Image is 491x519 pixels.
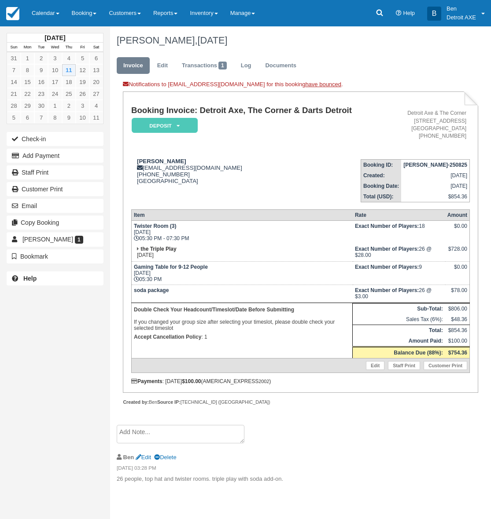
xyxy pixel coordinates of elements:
strong: Ben [123,454,134,461]
a: 21 [7,88,21,100]
strong: Created by: [123,399,149,405]
th: Booking ID: [361,159,401,170]
b: Help [23,275,37,282]
strong: [PERSON_NAME] [137,158,186,164]
a: 10 [76,112,89,124]
span: [PERSON_NAME] [22,236,73,243]
th: Amount Paid: [353,336,445,347]
a: 12 [76,64,89,76]
a: [PERSON_NAME] 1 [7,232,103,246]
a: 11 [62,64,76,76]
span: Help [403,10,415,16]
th: Sun [7,43,21,52]
button: Check-in [7,132,103,146]
td: [DATE] [401,181,469,191]
a: 4 [62,52,76,64]
a: 19 [76,76,89,88]
th: Booking Date: [361,181,401,191]
a: Documents [258,57,303,74]
th: Fri [76,43,89,52]
strong: Payments [131,378,162,384]
div: [EMAIL_ADDRESS][DOMAIN_NAME] [PHONE_NUMBER] [GEOGRAPHIC_DATA] [131,158,358,184]
a: Edit [136,454,151,461]
th: Created: [361,170,401,181]
th: Balance Due (88%): [353,347,445,358]
strong: [DATE] [44,34,65,41]
a: 5 [76,52,89,64]
a: 7 [34,112,48,124]
strong: Exact Number of Players [355,264,419,270]
a: Help [7,271,103,285]
div: Ben [TECHNICAL_ID] ([GEOGRAPHIC_DATA]) [123,399,478,406]
strong: Accept Cancellation Policy [134,334,201,340]
button: Email [7,199,103,213]
a: 10 [48,64,62,76]
a: 6 [89,52,103,64]
td: 26 @ $28.00 [353,244,445,262]
td: $806.00 [445,303,470,314]
div: : [DATE] (AMERICAN_EXPRESS ) [131,378,470,384]
a: 20 [89,76,103,88]
p: : 1 [134,333,350,341]
a: Invoice [117,57,150,74]
a: 5 [7,112,21,124]
address: Detroit Axe & The Corner [STREET_ADDRESS] [GEOGRAPHIC_DATA] [PHONE_NUMBER] [361,110,466,140]
a: 8 [48,112,62,124]
a: 13 [89,64,103,76]
a: 3 [76,100,89,112]
a: 26 [76,88,89,100]
strong: the Triple Play [140,246,176,252]
a: 28 [7,100,21,112]
td: $854.36 [401,191,469,202]
th: Item [131,209,352,220]
a: 1 [21,52,34,64]
a: Staff Print [7,165,103,179]
a: Edit [151,57,174,74]
div: $0.00 [447,264,467,277]
td: [DATE] 05:30 PM - 07:30 PM [131,220,352,244]
a: 17 [48,76,62,88]
p: 26 people, top hat and twister rooms. triple play with soda add-on. [117,475,472,483]
strong: $754.36 [448,350,467,356]
a: Staff Print [388,361,420,370]
th: Mon [21,43,34,52]
div: $78.00 [447,287,467,300]
a: 9 [62,112,76,124]
a: 31 [7,52,21,64]
a: Customer Print [424,361,467,370]
th: Wed [48,43,62,52]
a: 14 [7,76,21,88]
p: Detroit AXE [447,13,476,22]
a: 25 [62,88,76,100]
td: [DATE] [131,244,352,262]
td: Sales Tax (6%): [353,314,445,325]
a: 3 [48,52,62,64]
div: $0.00 [447,223,467,236]
td: $100.00 [445,336,470,347]
a: have bounced [305,81,341,88]
p: If you changed your group size after selecting your timeslot, please double check your selected t... [134,305,350,333]
button: Bookmark [7,249,103,263]
a: 4 [89,100,103,112]
span: 1 [75,236,83,244]
a: 29 [21,100,34,112]
td: 18 [353,220,445,244]
a: 24 [48,88,62,100]
td: $854.36 [445,325,470,336]
td: 9 [353,261,445,285]
strong: Exact Number of Players [355,287,419,293]
a: 30 [34,100,48,112]
b: Double Check Your Headcount/Timeslot/Date Before Submitting [134,307,294,313]
a: 1 [48,100,62,112]
td: [DATE] 05:30 PM [131,261,352,285]
th: Thu [62,43,76,52]
small: 2002 [258,379,269,384]
em: Deposit [132,118,198,133]
td: 26 @ $3.00 [353,285,445,303]
a: 7 [7,64,21,76]
strong: Twister Room (3) [134,223,176,229]
h1: Booking Invoice: Detroit Axe, The Corner & Darts Detroit [131,106,358,115]
a: 27 [89,88,103,100]
a: 2 [34,52,48,64]
th: Total: [353,325,445,336]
